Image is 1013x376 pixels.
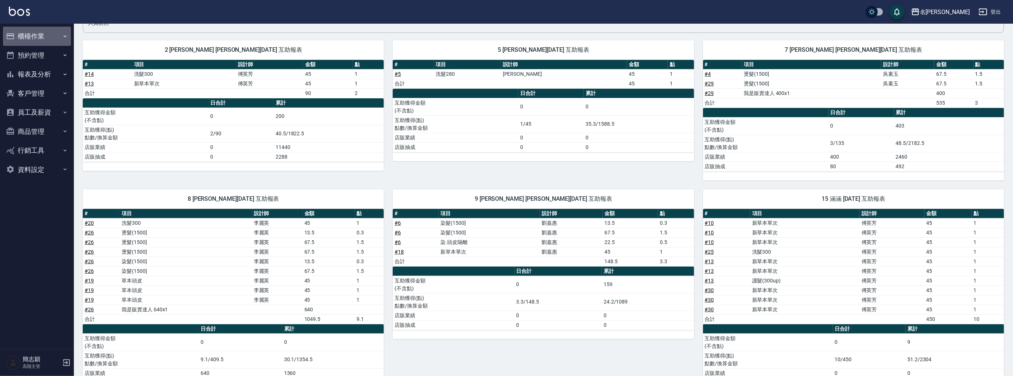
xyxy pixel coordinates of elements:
td: 李麗英 [252,285,303,295]
td: 0 [515,276,602,293]
th: 點 [973,60,1004,70]
td: 10/450 [833,351,906,368]
td: 1 [355,285,384,295]
td: 0 [515,320,602,330]
a: #14 [85,71,94,77]
a: #13 [705,278,714,284]
td: 11440 [274,142,384,152]
td: 傅英芳 [860,285,924,295]
td: 互助獲得(點) 點數/換算金額 [703,135,829,152]
td: 染髮(1500] [120,257,252,266]
td: 劉嘉惠 [540,247,603,257]
td: 傅英芳 [236,69,304,79]
a: #10 [705,220,714,226]
button: 行銷工具 [3,141,71,160]
td: 9.1 [355,314,384,324]
td: 傅英芳 [860,266,924,276]
td: 0 [833,333,906,351]
td: 我是販賣達人 400x1 [742,88,881,98]
td: 90 [303,88,353,98]
td: 3/135 [829,135,894,152]
td: 0 [282,333,384,351]
td: 1049.5 [303,314,355,324]
td: 傅英芳 [860,237,924,247]
th: 項目 [120,209,252,219]
td: 48.5/2182.5 [894,135,1004,152]
td: 450 [924,314,972,324]
td: [PERSON_NAME] [501,69,627,79]
td: 2460 [894,152,1004,162]
a: #20 [85,220,94,226]
td: 李麗英 [252,247,303,257]
td: 13.5 [303,257,355,266]
span: 7 [PERSON_NAME] [PERSON_NAME][DATE] 互助報表 [712,46,995,54]
td: 傅英芳 [860,218,924,228]
td: 合計 [83,88,132,98]
td: 1 [972,266,1004,276]
td: 0.3 [658,218,694,228]
td: 1 [353,79,384,88]
td: 1.5 [973,69,1004,79]
th: 金額 [303,209,355,219]
td: 1.5 [973,79,1004,88]
td: 1 [972,218,1004,228]
td: 店販業績 [703,152,829,162]
td: 李麗英 [252,237,303,247]
td: 1 [972,295,1004,305]
td: 洗髮280 [434,69,501,79]
th: 金額 [924,209,972,219]
td: 1 [355,295,384,305]
th: 累計 [905,324,1004,334]
td: 1 [972,247,1004,257]
td: 傅英芳 [860,257,924,266]
td: 45 [627,69,668,79]
th: 累計 [274,98,384,108]
button: 員工及薪資 [3,103,71,122]
td: 400 [829,152,894,162]
td: 0 [602,320,694,330]
td: 10 [972,314,1004,324]
td: 1 [668,69,694,79]
th: 累計 [282,324,384,334]
button: 報表及分析 [3,65,71,84]
th: 日合計 [515,267,602,276]
td: 0 [518,133,584,142]
td: 劉嘉惠 [540,218,603,228]
table: a dense table [703,209,1004,324]
td: 403 [894,117,1004,135]
a: #30 [705,287,714,293]
table: a dense table [393,60,694,89]
th: 點 [353,60,384,70]
td: 3.3 [658,257,694,266]
td: 0 [199,333,282,351]
td: 合計 [703,98,742,108]
td: 67.5 [934,69,973,79]
td: 1/45 [518,115,584,133]
td: 45 [303,69,353,79]
td: 燙髮(1500] [120,228,252,237]
th: 點 [668,60,694,70]
td: 互助獲得金額 (不含點) [703,117,829,135]
table: a dense table [393,267,694,330]
td: 店販抽成 [393,320,514,330]
td: 合計 [83,314,120,324]
td: 互助獲得金額 (不含點) [393,98,518,115]
td: 1.5 [658,228,694,237]
td: 45 [303,285,355,295]
td: 吳素玉 [881,69,934,79]
td: 30.1/1354.5 [282,351,384,368]
a: #5 [395,71,401,77]
th: 設計師 [860,209,924,219]
table: a dense table [83,98,384,162]
td: 1 [353,69,384,79]
th: 累計 [584,89,694,98]
th: 項目 [132,60,236,70]
th: 日合計 [208,98,274,108]
td: 草本頭皮 [120,295,252,305]
td: 劉嘉惠 [540,237,603,247]
td: 店販抽成 [703,162,829,171]
td: 1 [972,237,1004,247]
td: 0 [829,117,894,135]
td: 24.2/1089 [602,293,694,311]
span: 2 [PERSON_NAME] [PERSON_NAME][DATE] 互助報表 [92,46,375,54]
